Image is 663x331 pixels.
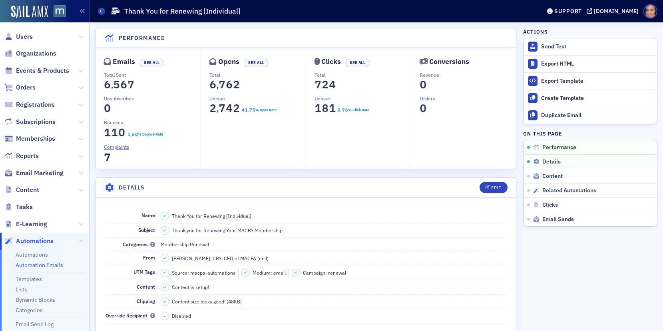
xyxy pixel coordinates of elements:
span: 7 [217,101,227,115]
span: Subject [138,227,155,233]
span: 6 [131,131,135,138]
span: 6 [118,78,129,92]
p: Total [315,71,411,78]
span: 6 [344,106,348,114]
span: Tasks [16,203,33,211]
div: Export HTML [541,60,653,68]
span: Memberships [16,134,55,143]
div: Duplicate Email [541,112,653,119]
p: Total [209,71,306,78]
span: 2 [231,101,242,115]
span: Content [137,283,155,290]
span: 4 [224,101,235,115]
span: Performance [542,144,576,151]
span: Override Recipient [106,312,155,319]
div: Support [554,8,582,15]
h4: On this page [523,130,657,137]
button: [DOMAIN_NAME] [587,8,641,14]
span: 7 [341,106,345,114]
span: , [111,80,113,91]
span: Orders [16,83,36,92]
h4: Actions [523,28,548,35]
section: 0 [420,80,427,89]
div: Export Template [541,78,653,85]
span: , [217,104,219,114]
span: 7 [125,78,136,92]
button: Edit [480,182,507,193]
span: Name [141,212,155,218]
span: Details [542,158,561,165]
h4: Details [119,183,145,192]
h1: Thank You for Renewing [Individual] [124,6,241,16]
div: Conversions [429,60,469,64]
span: . [130,133,131,138]
button: See All [345,59,370,67]
span: Content is setup! [172,283,209,291]
span: 2 [207,101,218,115]
p: Unsubscribes [104,95,201,102]
span: 6 [102,78,113,92]
section: 0 [420,104,427,113]
span: Clicks [542,201,558,209]
span: 7 [217,78,227,92]
span: 4 [241,106,245,114]
a: E-Learning [4,220,47,229]
span: 1 [327,101,338,115]
a: Subscriptions [4,118,56,126]
span: 2 [231,78,242,92]
a: Content [4,185,39,194]
a: Automations [4,237,54,245]
span: 0 [418,78,428,92]
span: Clipping [137,298,155,304]
span: Content size looks good! (48KB) [172,298,242,305]
a: Events & Products [4,66,69,75]
section: 6,567 [104,80,135,89]
span: Content [16,185,39,194]
a: Categories [16,307,43,314]
a: Reports [4,152,39,160]
div: % Bounce Rate [138,132,163,137]
span: Related Automations [542,187,596,194]
span: 6 [224,78,235,92]
section: 41.75 [241,107,255,113]
a: Dynamic Blocks [16,296,55,303]
a: Email Send Log [16,321,54,328]
span: 1 [244,106,248,114]
div: Clicks [321,60,341,64]
p: Revenue [420,71,516,78]
span: 0 [418,101,428,115]
span: 8 [320,101,331,115]
span: Complaints [104,143,129,150]
span: E-Learning [16,220,47,229]
section: 7 [104,153,111,162]
span: 7 [102,150,113,164]
a: Tasks [4,203,33,211]
span: Profile [643,4,657,18]
img: SailAMX [11,6,48,18]
span: Reports [16,152,39,160]
span: Disabled [172,312,191,319]
button: See All [244,59,269,67]
section: 2,742 [209,104,240,113]
span: 7 [249,106,253,114]
span: Thank You for Renewing [Individual] [172,212,251,219]
span: Source: macpa-automations [172,269,235,276]
a: Lists [16,286,28,293]
button: Send Test [524,38,657,55]
span: 7 [313,78,323,92]
div: Send Test [541,43,653,50]
span: Content [542,173,563,180]
span: Campaign: renewal [303,269,346,276]
div: % Click Rate [348,107,369,113]
a: Export Template [524,72,657,90]
span: UTM Tags [133,269,155,275]
span: 6 [207,78,218,92]
p: Total Sent [104,71,201,78]
span: Email Sends [542,216,574,223]
div: [DOMAIN_NAME] [594,8,639,15]
span: Bounces [104,119,123,126]
span: 0 [102,101,113,115]
section: 0 [104,104,111,113]
a: Bounces [104,119,129,126]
